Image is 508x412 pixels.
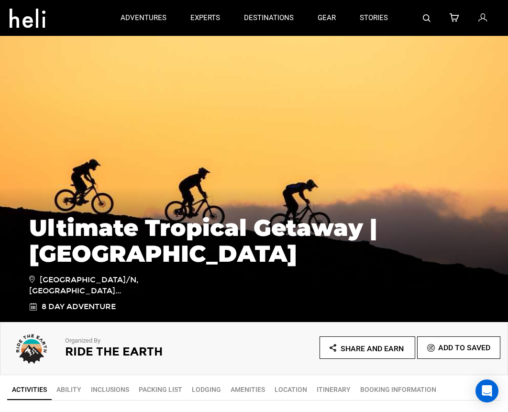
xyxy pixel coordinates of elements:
[270,380,312,399] a: Location
[52,380,86,399] a: Ability
[187,380,226,399] a: Lodging
[65,345,232,358] h2: Ride the Earth
[341,344,404,353] span: Share and Earn
[423,14,431,22] img: search-bar-icon.svg
[475,379,498,402] div: Open Intercom Messenger
[355,380,441,399] a: BOOKING INFORMATION
[7,380,52,400] a: Activities
[86,380,134,399] a: Inclusions
[438,343,490,352] span: Add To Saved
[244,13,294,23] p: destinations
[29,274,142,297] span: [GEOGRAPHIC_DATA]/N, [GEOGRAPHIC_DATA]...
[190,13,220,23] p: experts
[29,215,479,267] h1: Ultimate Tropical Getaway | [GEOGRAPHIC_DATA]
[226,380,270,399] a: Amenities
[65,336,232,345] p: Organized By
[134,380,187,399] a: Packing List
[312,380,355,399] a: Itinerary
[121,13,166,23] p: adventures
[8,330,55,368] img: 1b64caa629029201e86ff38eecc8b9ff.png
[42,301,116,312] span: 8 Day Adventure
